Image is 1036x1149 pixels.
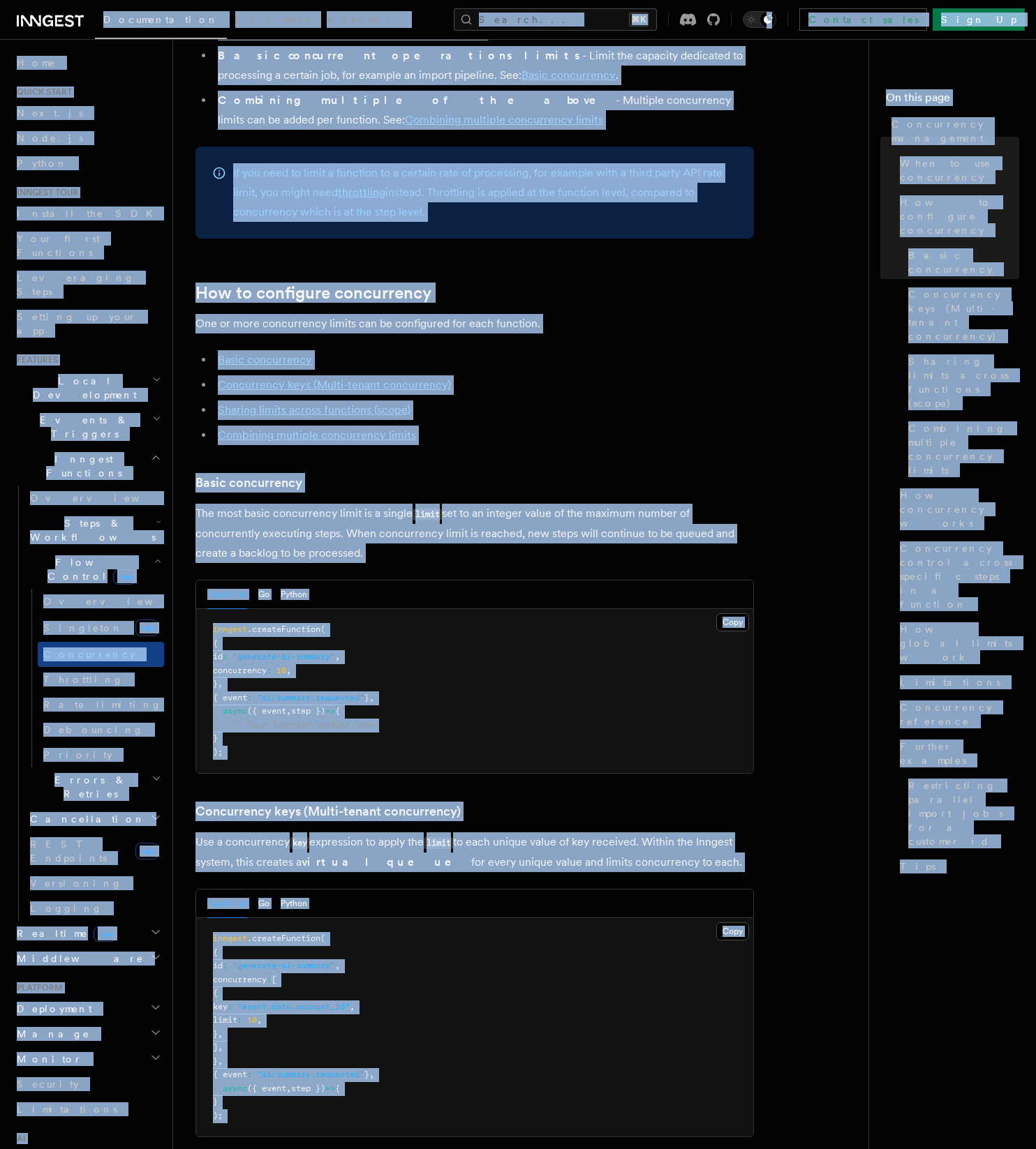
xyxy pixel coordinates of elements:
[413,509,442,520] code: limit
[17,107,83,119] span: Next.js
[302,855,471,869] strong: virtual queue
[11,1097,164,1122] a: Limitations
[350,1002,355,1012] span: ,
[213,666,267,675] span: concurrency
[213,1111,223,1120] span: );
[11,413,152,441] span: Events & Triggers
[195,832,754,872] p: Use a concurrency expression to apply the to each unique value of key received. Within the Innges...
[11,452,151,480] span: Inngest Functions
[213,1069,247,1079] span: { event
[213,693,247,703] span: { event
[17,233,100,258] span: Your first Functions
[232,720,374,730] span: // Your function handler here
[24,871,164,896] a: Versioning
[195,504,754,563] p: The most basic concurrency limit is a single set to an integer value of the maximum number of con...
[38,642,164,667] a: Concurrency
[894,536,1019,617] a: Concurrency control across specific steps in a function
[521,68,616,82] a: Basic concurrency
[237,1002,350,1012] span: "event.data.account_id"
[38,692,164,717] a: Rate limiting
[223,1083,247,1093] span: async
[338,186,385,199] a: throttling
[335,706,340,716] span: {
[894,617,1019,670] a: How global limits work
[11,1072,164,1097] a: Security
[272,975,276,984] span: [
[276,666,286,675] span: 10
[223,706,247,716] span: async
[11,1046,164,1072] button: Monitor
[799,8,927,31] a: Contact sales
[11,1027,90,1041] span: Manage
[43,649,135,660] span: Concurrency
[325,1083,335,1093] span: =>
[103,14,219,25] span: Documentation
[908,421,1019,477] span: Combining multiple concurrency limits
[17,158,68,169] span: Python
[30,878,122,889] span: Versioning
[213,679,218,689] span: }
[218,428,416,442] a: Combining multiple concurrency limits
[281,889,307,918] button: Python
[903,416,1019,483] a: Combining multiple concurrency limits
[213,733,218,743] span: }
[11,201,164,226] a: Install the SDK
[11,187,78,198] span: Inngest tour
[24,812,145,826] span: Cancellation
[195,283,431,303] a: How to configure concurrency
[213,1042,218,1052] span: ]
[716,922,749,940] button: Copy
[30,903,103,914] span: Logging
[11,368,164,407] button: Local Development
[214,46,754,85] li: - Limit the capacity dedicated to processing a certain job, for example an import pipeline. See: .
[235,14,310,25] span: Examples
[232,652,335,661] span: "generate-ai-summary"
[258,580,269,609] button: Go
[364,693,369,703] span: }
[24,555,154,583] span: Flow Control
[894,670,1019,695] a: Limitations
[405,113,603,126] a: Combining multiple concurrency limits
[247,624,320,634] span: .createFunction
[213,1097,218,1106] span: }
[213,1015,237,1025] span: limit
[903,282,1019,349] a: Concurrency keys (Multi-tenant concurrency)
[291,1083,325,1093] span: step })
[17,1104,117,1115] span: Limitations
[11,407,164,446] button: Events & Triggers
[286,706,291,716] span: ,
[247,706,286,716] span: ({ event
[320,624,325,634] span: (
[11,304,164,343] a: Setting up your app
[894,854,1019,879] a: Tips
[195,802,461,821] a: Concurrency keys (Multi-tenant concurrency)
[11,151,164,176] a: Python
[894,695,1019,734] a: Concurrency reference
[369,693,374,703] span: ,
[908,248,1019,276] span: Basic concurrency
[257,1069,364,1079] span: "ai/summary.requested"
[900,739,1019,767] span: Further examples
[233,163,737,222] p: If you need to limit a function to a certain rate of processing, for example with a third party A...
[135,843,158,859] span: new
[214,91,754,130] li: - Multiple concurrency limits can be added per function. See:
[903,773,1019,854] a: Restricting parallel import jobs for a customer id
[900,622,1019,664] span: How global limits work
[900,700,1019,728] span: Concurrency reference
[290,837,309,849] code: key
[247,1083,286,1093] span: ({ event
[891,117,1019,145] span: Concurrency management
[218,679,223,689] span: ,
[213,652,223,661] span: id
[113,569,136,585] span: new
[908,779,1019,848] span: Restricting parallel import jobs for a customer id
[11,946,164,971] button: Middleware
[218,403,410,416] a: Sharing limits across functions (scope)
[11,926,117,940] span: Realtime
[24,896,164,921] a: Logging
[213,975,267,984] span: concurrency
[933,8,1025,31] a: Sign Up
[900,541,1019,611] span: Concurrency control across specific steps in a function
[743,11,776,28] button: Toggle dark mode
[267,975,272,984] span: :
